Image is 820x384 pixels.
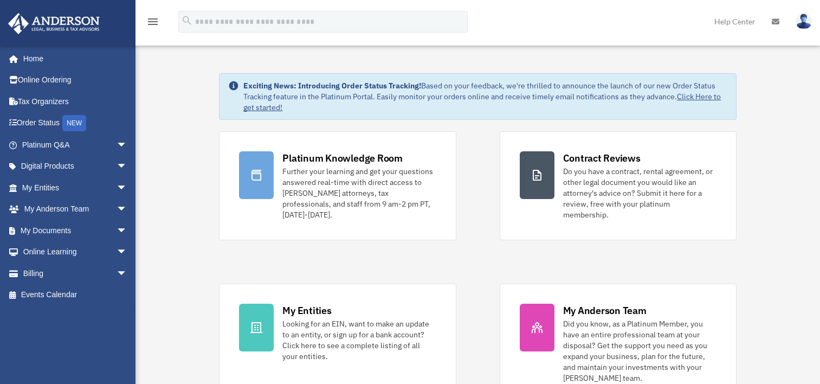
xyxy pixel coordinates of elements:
[563,166,716,220] div: Do you have a contract, rental agreement, or other legal document you would like an attorney's ad...
[181,15,193,27] i: search
[5,13,103,34] img: Anderson Advisors Platinum Portal
[563,151,641,165] div: Contract Reviews
[563,318,716,383] div: Did you know, as a Platinum Member, you have an entire professional team at your disposal? Get th...
[117,220,138,242] span: arrow_drop_down
[146,19,159,28] a: menu
[146,15,159,28] i: menu
[8,91,144,112] a: Tax Organizers
[563,304,647,317] div: My Anderson Team
[117,199,138,221] span: arrow_drop_down
[8,220,144,241] a: My Documentsarrow_drop_down
[117,134,138,156] span: arrow_drop_down
[8,134,144,156] a: Platinum Q&Aarrow_drop_down
[219,131,456,240] a: Platinum Knowledge Room Further your learning and get your questions answered real-time with dire...
[8,284,144,306] a: Events Calendar
[282,304,331,317] div: My Entities
[8,112,144,135] a: Order StatusNEW
[282,151,403,165] div: Platinum Knowledge Room
[243,92,721,112] a: Click Here to get started!
[8,177,144,199] a: My Entitiesarrow_drop_down
[243,80,727,113] div: Based on your feedback, we're thrilled to announce the launch of our new Order Status Tracking fe...
[8,69,144,91] a: Online Ordering
[8,199,144,220] a: My Anderson Teamarrow_drop_down
[243,81,421,91] strong: Exciting News: Introducing Order Status Tracking!
[117,156,138,178] span: arrow_drop_down
[500,131,737,240] a: Contract Reviews Do you have a contract, rental agreement, or other legal document you would like...
[117,177,138,199] span: arrow_drop_down
[62,115,86,131] div: NEW
[282,318,436,362] div: Looking for an EIN, want to make an update to an entity, or sign up for a bank account? Click her...
[117,263,138,285] span: arrow_drop_down
[796,14,812,29] img: User Pic
[8,156,144,177] a: Digital Productsarrow_drop_down
[8,241,144,263] a: Online Learningarrow_drop_down
[282,166,436,220] div: Further your learning and get your questions answered real-time with direct access to [PERSON_NAM...
[8,263,144,284] a: Billingarrow_drop_down
[8,48,138,69] a: Home
[117,241,138,264] span: arrow_drop_down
